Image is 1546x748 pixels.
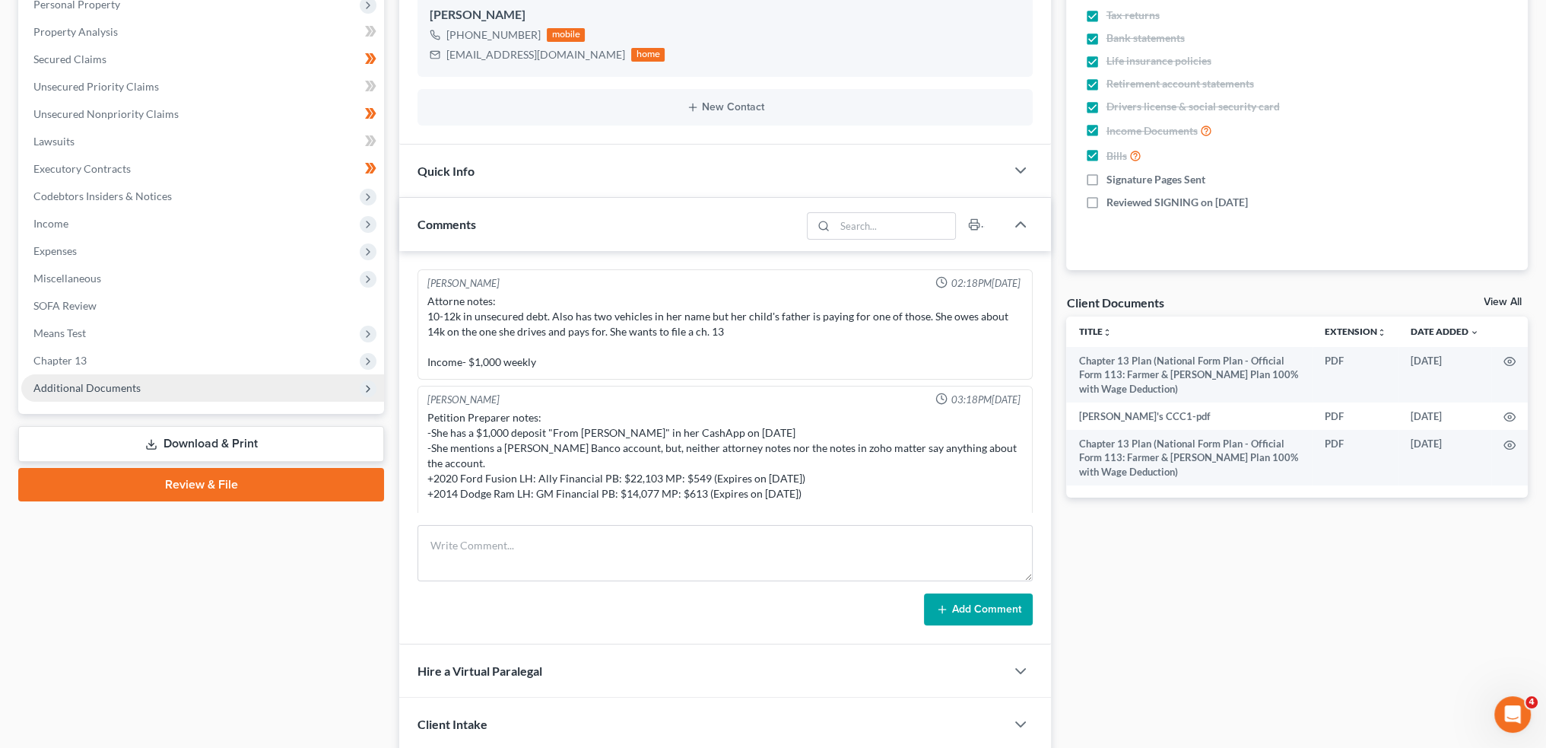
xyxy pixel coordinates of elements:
[547,28,585,42] div: mobile
[33,381,141,394] span: Additional Documents
[21,128,384,155] a: Lawsuits
[21,155,384,183] a: Executory Contracts
[1066,294,1163,310] div: Client Documents
[1411,326,1479,337] a: Date Added expand_more
[21,100,384,128] a: Unsecured Nonpriority Claims
[430,101,1021,113] button: New Contact
[1106,195,1247,210] span: Reviewed SIGNING on [DATE]
[446,47,625,62] div: [EMAIL_ADDRESS][DOMAIN_NAME]
[427,276,500,291] div: [PERSON_NAME]
[1470,328,1479,337] i: expand_more
[33,326,86,339] span: Means Test
[1313,430,1398,485] td: PDF
[1325,326,1386,337] a: Extensionunfold_more
[924,594,1033,625] button: Add Comment
[951,276,1020,291] span: 02:18PM[DATE]
[1106,172,1205,187] span: Signature Pages Sent
[1313,403,1398,430] td: PDF
[430,6,1021,24] div: [PERSON_NAME]
[1106,30,1184,46] span: Bank statements
[1398,347,1491,403] td: [DATE]
[417,664,542,678] span: Hire a Virtual Paralegal
[21,18,384,46] a: Property Analysis
[33,354,87,367] span: Chapter 13
[1106,99,1279,114] span: Drivers license & social security card
[1106,148,1126,164] span: Bills
[33,107,179,120] span: Unsecured Nonpriority Claims
[21,73,384,100] a: Unsecured Priority Claims
[1066,347,1313,403] td: Chapter 13 Plan (National Form Plan - Official Form 113: Farmer & [PERSON_NAME] Plan 100% with Wa...
[1313,347,1398,403] td: PDF
[33,135,75,148] span: Lawsuits
[417,164,475,178] span: Quick Info
[446,27,541,43] div: [PHONE_NUMBER]
[1106,76,1253,91] span: Retirement account statements
[1102,328,1111,337] i: unfold_more
[417,717,487,731] span: Client Intake
[33,299,97,312] span: SOFA Review
[1398,403,1491,430] td: [DATE]
[1494,696,1531,733] iframe: Intercom live chat
[33,244,77,257] span: Expenses
[18,468,384,501] a: Review & File
[18,426,384,462] a: Download & Print
[835,213,956,239] input: Search...
[1106,53,1211,68] span: Life insurance policies
[33,217,68,230] span: Income
[33,272,101,285] span: Miscellaneous
[1377,328,1386,337] i: unfold_more
[33,25,118,38] span: Property Analysis
[1066,430,1313,485] td: Chapter 13 Plan (National Form Plan - Official Form 113: Farmer & [PERSON_NAME] Plan 100% with Wa...
[631,48,665,62] div: home
[427,393,500,407] div: [PERSON_NAME]
[1525,696,1538,708] span: 4
[951,393,1020,407] span: 03:18PM[DATE]
[1078,326,1111,337] a: Titleunfold_more
[33,162,131,175] span: Executory Contracts
[21,292,384,320] a: SOFA Review
[417,217,476,231] span: Comments
[33,80,159,93] span: Unsecured Priority Claims
[33,189,172,202] span: Codebtors Insiders & Notices
[1398,430,1491,485] td: [DATE]
[427,410,1023,578] div: Petition Preparer notes: -She has a $1,000 deposit "From [PERSON_NAME]" in her CashApp on [DATE] ...
[1106,123,1197,138] span: Income Documents
[33,53,106,65] span: Secured Claims
[21,46,384,73] a: Secured Claims
[1066,403,1313,430] td: [PERSON_NAME]'s CCC1-pdf
[1106,8,1159,23] span: Tax returns
[427,294,1023,370] div: Attorne notes: 10-12k in unsecured debt. Also has two vehicles in her name but her child's father...
[1484,297,1522,307] a: View All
